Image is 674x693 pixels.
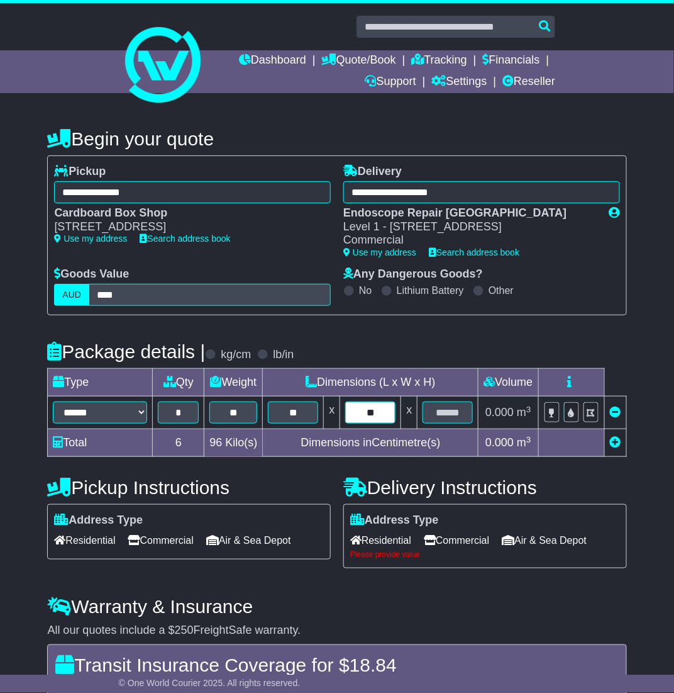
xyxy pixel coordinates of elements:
[128,531,194,550] span: Commercial
[47,597,626,617] h4: Warranty & Insurance
[343,206,597,220] div: Endoscope Repair [GEOGRAPHIC_DATA]
[401,397,417,429] td: x
[47,341,205,362] h4: Package details |
[485,436,514,449] span: 0.000
[485,406,514,419] span: 0.000
[263,429,478,457] td: Dimensions in Centimetre(s)
[412,50,467,72] a: Tracking
[204,369,263,397] td: Weight
[322,50,396,72] a: Quote/Book
[350,514,439,527] label: Address Type
[47,624,626,638] div: All our quotes include a $ FreightSafe warranty.
[54,284,89,306] label: AUD
[273,348,294,362] label: lb/in
[54,531,115,550] span: Residential
[517,406,531,419] span: m
[502,531,587,550] span: Air & Sea Depot
[119,679,301,689] span: © One World Courier 2025. All rights reserved.
[209,436,222,449] span: 96
[343,220,597,234] div: Level 1 - [STREET_ADDRESS]
[263,369,478,397] td: Dimensions (L x W x H)
[502,72,555,93] a: Reseller
[204,429,263,457] td: Kilo(s)
[432,72,487,93] a: Settings
[350,531,411,550] span: Residential
[365,72,416,93] a: Support
[526,435,531,444] sup: 3
[47,128,626,149] h4: Begin your quote
[343,477,627,498] h4: Delivery Instructions
[54,268,129,281] label: Goods Value
[54,165,106,179] label: Pickup
[206,531,291,550] span: Air & Sea Depot
[343,234,597,247] div: Commercial
[343,268,483,281] label: Any Dangerous Goods?
[483,50,540,72] a: Financials
[221,348,251,362] label: kg/cm
[343,247,416,257] a: Use my address
[350,655,397,676] span: 18.84
[54,234,127,244] a: Use my address
[48,369,153,397] td: Type
[489,285,514,296] label: Other
[610,436,621,449] a: Add new item
[478,369,538,397] td: Volume
[175,624,194,637] span: 250
[153,429,204,457] td: 6
[610,406,621,419] a: Remove this item
[239,50,306,72] a: Dashboard
[359,285,372,296] label: No
[47,477,331,498] h4: Pickup Instructions
[54,220,318,234] div: [STREET_ADDRESS]
[397,285,464,296] label: Lithium Battery
[343,165,402,179] label: Delivery
[424,531,489,550] span: Commercial
[54,514,143,527] label: Address Type
[55,655,618,676] h4: Transit Insurance Coverage for $
[324,397,340,429] td: x
[429,247,519,257] a: Search address book
[54,206,318,220] div: Cardboard Box Shop
[350,550,620,559] div: Please provide value
[526,405,531,414] sup: 3
[153,369,204,397] td: Qty
[48,429,153,457] td: Total
[517,436,531,449] span: m
[140,234,230,244] a: Search address book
